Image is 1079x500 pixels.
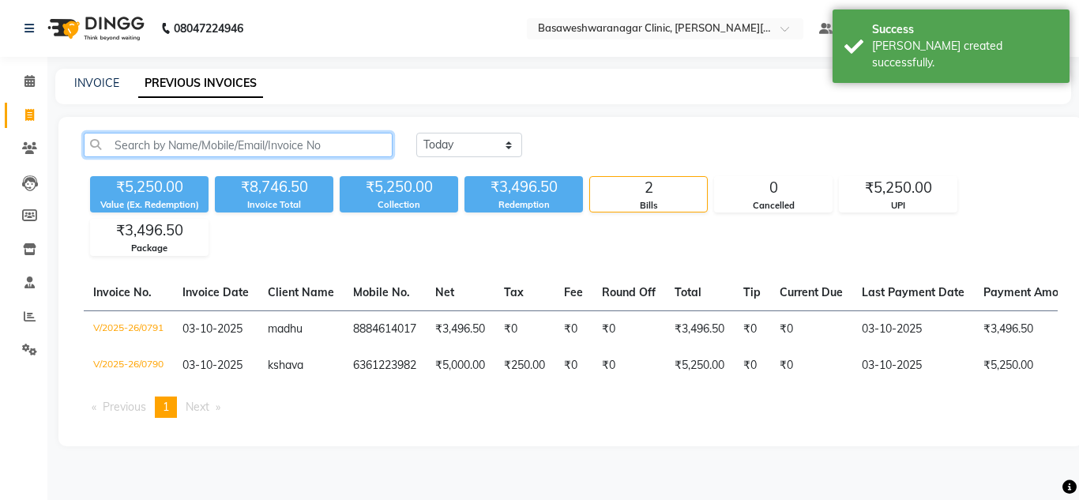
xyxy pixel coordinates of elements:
div: Redemption [464,198,583,212]
div: ₹3,496.50 [91,220,208,242]
div: Package [91,242,208,255]
nav: Pagination [84,397,1058,418]
td: ₹0 [592,348,665,384]
span: Invoice No. [93,285,152,299]
img: logo [40,6,149,51]
div: ₹5,250.00 [340,176,458,198]
span: Last Payment Date [862,285,964,299]
div: Cancelled [715,199,832,212]
a: PREVIOUS INVOICES [138,70,263,98]
td: ₹3,496.50 [665,310,734,348]
span: Current Due [780,285,843,299]
td: ₹0 [592,310,665,348]
b: 08047224946 [174,6,243,51]
td: 6361223982 [344,348,426,384]
td: ₹0 [555,348,592,384]
span: Fee [564,285,583,299]
td: ₹5,250.00 [665,348,734,384]
div: Success [872,21,1058,38]
td: ₹0 [770,348,852,384]
td: V/2025-26/0790 [84,348,173,384]
div: 0 [715,177,832,199]
input: Search by Name/Mobile/Email/Invoice No [84,133,393,157]
div: Bills [590,199,707,212]
td: ₹0 [770,310,852,348]
span: Previous [103,400,146,414]
div: ₹3,496.50 [464,176,583,198]
div: ₹5,250.00 [90,176,209,198]
span: 1 [163,400,169,414]
td: ₹3,496.50 [426,310,494,348]
a: INVOICE [74,76,119,90]
div: Value (Ex. Redemption) [90,198,209,212]
span: Next [186,400,209,414]
span: 03-10-2025 [182,321,242,336]
span: Invoice Date [182,285,249,299]
div: Bill created successfully. [872,38,1058,71]
td: ₹5,000.00 [426,348,494,384]
div: UPI [840,199,957,212]
td: 03-10-2025 [852,348,974,384]
span: Tip [743,285,761,299]
div: Collection [340,198,458,212]
span: Net [435,285,454,299]
td: ₹0 [734,310,770,348]
div: ₹8,746.50 [215,176,333,198]
td: 03-10-2025 [852,310,974,348]
span: Round Off [602,285,656,299]
td: ₹0 [734,348,770,384]
td: V/2025-26/0791 [84,310,173,348]
span: kshava [268,358,303,372]
span: madhu [268,321,303,336]
span: Mobile No. [353,285,410,299]
span: 03-10-2025 [182,358,242,372]
td: 8884614017 [344,310,426,348]
td: ₹0 [494,310,555,348]
td: ₹0 [555,310,592,348]
span: Tax [504,285,524,299]
div: ₹5,250.00 [840,177,957,199]
span: Client Name [268,285,334,299]
div: 2 [590,177,707,199]
div: Invoice Total [215,198,333,212]
td: ₹250.00 [494,348,555,384]
span: Total [675,285,701,299]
